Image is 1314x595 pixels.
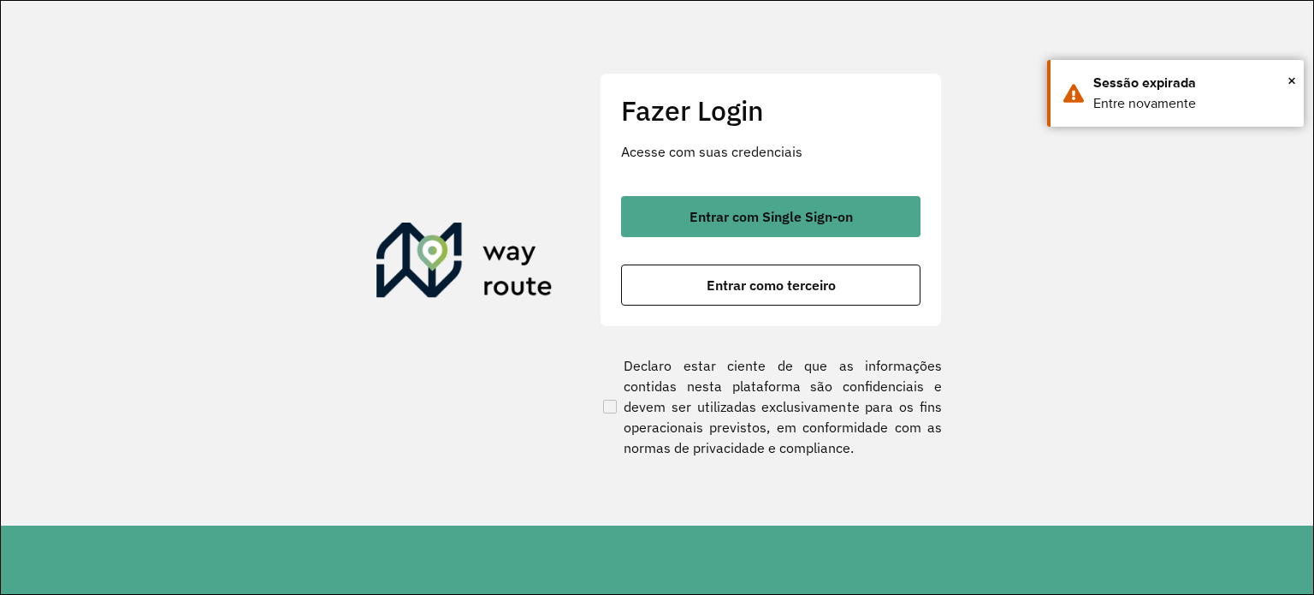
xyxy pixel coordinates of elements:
span: Entrar com Single Sign-on [690,210,853,223]
img: Roteirizador AmbevTech [376,223,553,305]
button: button [621,265,920,306]
div: Sessão expirada [1093,73,1291,93]
label: Declaro estar ciente de que as informações contidas nesta plataforma são confidenciais e devem se... [600,355,942,458]
button: Close [1287,68,1296,93]
span: × [1287,68,1296,93]
span: Entrar como terceiro [707,278,836,292]
div: Entre novamente [1093,93,1291,114]
p: Acesse com suas credenciais [621,141,920,162]
button: button [621,196,920,237]
h2: Fazer Login [621,94,920,127]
